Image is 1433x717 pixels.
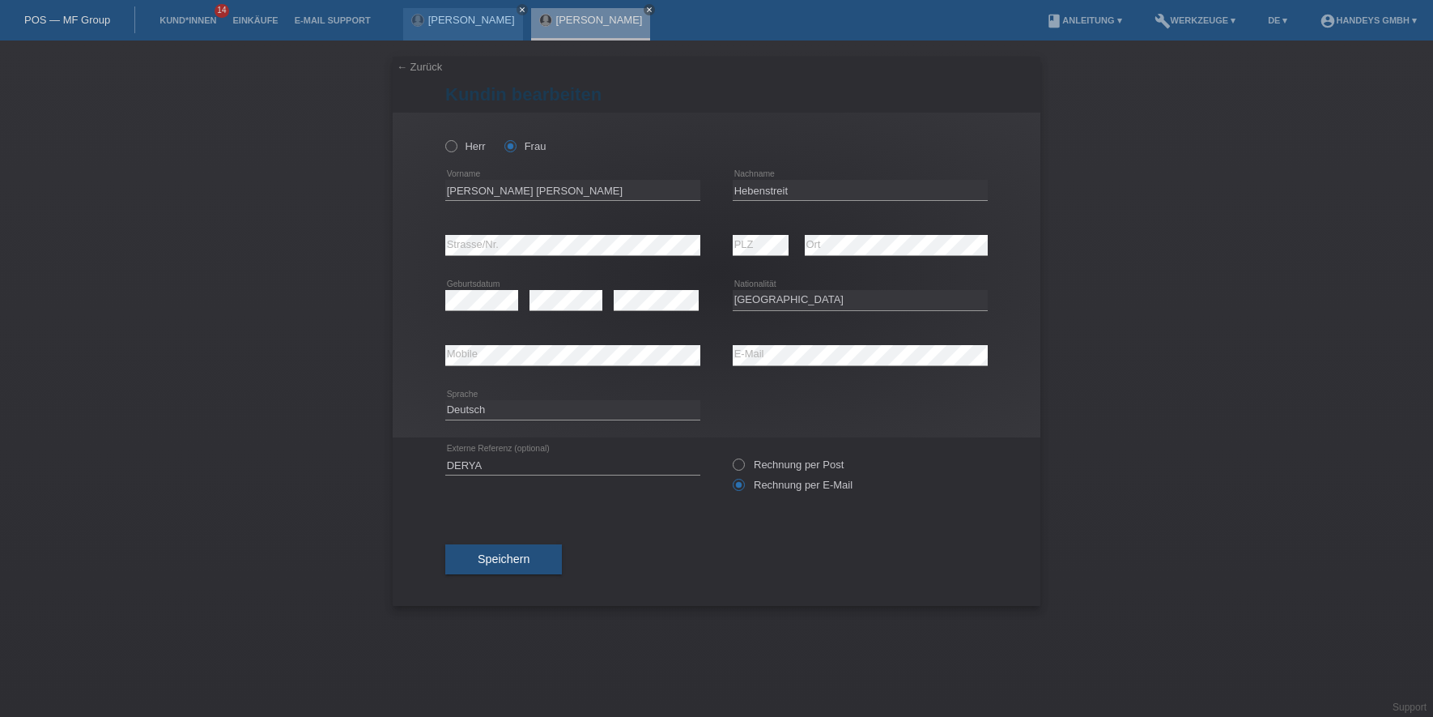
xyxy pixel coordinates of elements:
h1: Kundin bearbeiten [445,84,988,105]
label: Rechnung per E-Mail [733,479,853,491]
label: Herr [445,140,486,152]
i: build [1154,13,1171,29]
label: Rechnung per Post [733,459,844,471]
button: Speichern [445,544,562,575]
a: close [517,4,528,15]
a: E-Mail Support [287,15,379,25]
a: Kund*innen [151,15,224,25]
input: Herr [445,140,456,151]
i: close [645,6,653,14]
a: DE ▾ [1260,15,1295,25]
i: account_circle [1320,13,1336,29]
a: account_circleHandeys GmbH ▾ [1312,15,1425,25]
a: ← Zurück [397,61,442,73]
a: [PERSON_NAME] [556,14,643,26]
a: POS — MF Group [24,14,110,26]
a: bookAnleitung ▾ [1038,15,1129,25]
label: Frau [504,140,546,152]
input: Rechnung per Post [733,459,743,479]
span: 14 [215,4,229,18]
a: close [644,4,655,15]
a: Support [1393,702,1427,713]
a: [PERSON_NAME] [428,14,515,26]
a: Einkäufe [224,15,286,25]
span: Speichern [478,553,529,565]
input: Rechnung per E-Mail [733,479,743,499]
i: book [1046,13,1062,29]
i: close [518,6,526,14]
a: buildWerkzeuge ▾ [1146,15,1244,25]
input: Frau [504,140,515,151]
